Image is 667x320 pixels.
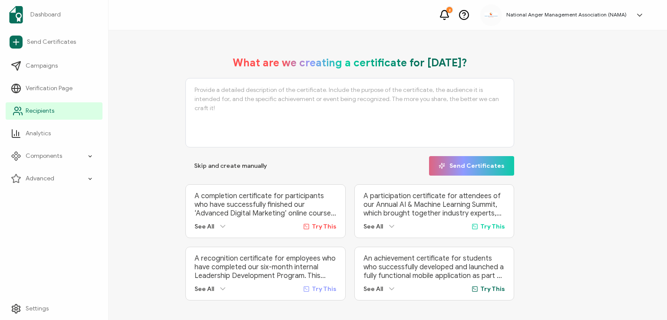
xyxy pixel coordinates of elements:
[26,129,51,138] span: Analytics
[6,32,102,52] a: Send Certificates
[26,304,49,313] span: Settings
[363,254,505,280] p: An achievement certificate for students who successfully developed and launched a fully functiona...
[312,285,337,293] span: Try This
[26,107,54,115] span: Recipients
[312,223,337,230] span: Try This
[6,125,102,142] a: Analytics
[26,62,58,70] span: Campaigns
[30,10,61,19] span: Dashboard
[506,12,627,18] h5: National Anger Management Association (NAMA)
[6,3,102,27] a: Dashboard
[26,174,54,183] span: Advanced
[194,163,267,169] span: Skip and create manually
[363,192,505,218] p: A participation certificate for attendees of our Annual AI & Machine Learning Summit, which broug...
[480,223,505,230] span: Try This
[195,223,214,230] span: See All
[9,6,23,23] img: sertifier-logomark-colored.svg
[26,84,73,93] span: Verification Page
[439,163,505,169] span: Send Certificates
[485,13,498,17] img: 3ca2817c-e862-47f7-b2ec-945eb25c4a6c.jpg
[195,254,336,280] p: A recognition certificate for employees who have completed our six-month internal Leadership Deve...
[185,156,276,176] button: Skip and create manually
[6,102,102,120] a: Recipients
[446,7,452,13] div: 2
[195,192,336,218] p: A completion certificate for participants who have successfully finished our ‘Advanced Digital Ma...
[26,152,62,160] span: Components
[233,56,467,69] h1: What are we creating a certificate for [DATE]?
[363,223,383,230] span: See All
[429,156,514,176] button: Send Certificates
[6,80,102,97] a: Verification Page
[6,57,102,75] a: Campaigns
[6,300,102,317] a: Settings
[363,285,383,293] span: See All
[27,38,76,46] span: Send Certificates
[480,285,505,293] span: Try This
[195,285,214,293] span: See All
